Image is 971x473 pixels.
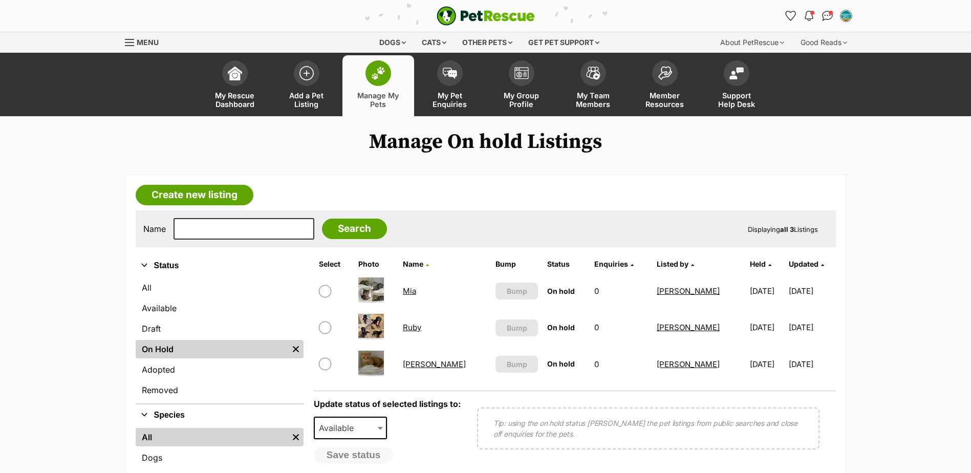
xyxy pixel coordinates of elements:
span: My Pet Enquiries [427,91,473,109]
td: 0 [590,273,652,309]
img: notifications-46538b983faf8c2785f20acdc204bb7945ddae34d4c08c2a6579f10ce5e182be.svg [805,11,813,21]
td: [DATE] [789,310,834,345]
th: Select [315,256,353,272]
span: Support Help Desk [714,91,760,109]
a: My Group Profile [486,55,557,116]
a: Create new listing [136,185,253,205]
span: On hold [547,323,575,332]
p: Tip: using the on hold status [PERSON_NAME] the pet listings from public searches and close off e... [493,418,803,439]
span: Bump [507,322,527,333]
td: [DATE] [746,347,788,382]
a: Member Resources [629,55,701,116]
img: member-resources-icon-8e73f808a243e03378d46382f2149f9095a855e16c252ad45f914b54edf8863c.svg [658,66,672,80]
a: Enquiries [594,260,634,268]
a: Removed [136,381,304,399]
label: Update status of selected listings to: [314,399,461,409]
a: Mia [403,286,416,296]
button: Bump [495,283,537,299]
span: On hold [547,359,575,368]
span: Displaying Listings [748,225,818,233]
a: Dogs [136,448,304,467]
span: Updated [789,260,818,268]
div: Good Reads [793,32,854,53]
button: My account [838,8,854,24]
span: Available [315,421,364,435]
a: Updated [789,260,824,268]
td: [DATE] [746,310,788,345]
th: Bump [491,256,542,272]
a: On Hold [136,340,288,358]
span: Add a Pet Listing [284,91,330,109]
span: Bump [507,359,527,370]
a: Draft [136,319,304,338]
img: logo-e224e6f780fb5917bec1dbf3a21bbac754714ae5b6737aabdf751b685950b380.svg [437,6,535,26]
span: My Group Profile [499,91,545,109]
img: Tameka Saville profile pic [841,11,851,21]
th: Photo [354,256,398,272]
th: Status [543,256,589,272]
button: Bump [495,319,537,336]
button: Notifications [801,8,817,24]
button: Species [136,408,304,422]
span: Listed by [657,260,688,268]
ul: Account quick links [783,8,854,24]
a: [PERSON_NAME] [403,359,466,369]
td: 0 [590,347,652,382]
div: About PetRescue [713,32,791,53]
span: Held [750,260,766,268]
span: Menu [137,38,159,47]
a: Manage My Pets [342,55,414,116]
img: chat-41dd97257d64d25036548639549fe6c8038ab92f7586957e7f3b1b290dea8141.svg [822,11,833,21]
img: add-pet-listing-icon-0afa8454b4691262ce3f59096e99ab1cd57d4a30225e0717b998d2c9b9846f56.svg [299,66,314,80]
a: All [136,428,288,446]
a: [PERSON_NAME] [657,322,720,332]
a: My Team Members [557,55,629,116]
td: [DATE] [789,347,834,382]
a: [PERSON_NAME] [657,359,720,369]
span: My Rescue Dashboard [212,91,258,109]
img: help-desk-icon-fdf02630f3aa405de69fd3d07c3f3aa587a6932b1a1747fa1d2bba05be0121f9.svg [729,67,744,79]
a: Ruby [403,322,421,332]
span: Bump [507,286,527,296]
a: Listed by [657,260,694,268]
a: [PERSON_NAME] [657,286,720,296]
div: Other pets [455,32,520,53]
a: Adopted [136,360,304,379]
a: Name [403,260,429,268]
span: Member Resources [642,91,688,109]
button: Bump [495,356,537,373]
span: My Team Members [570,91,616,109]
a: Support Help Desk [701,55,772,116]
button: Status [136,259,304,272]
div: Status [136,276,304,403]
button: Save status [314,447,394,463]
a: PetRescue [437,6,535,26]
a: Add a Pet Listing [271,55,342,116]
strong: all 3 [780,225,794,233]
span: Available [314,417,387,439]
span: On hold [547,287,575,295]
a: My Rescue Dashboard [199,55,271,116]
img: dashboard-icon-eb2f2d2d3e046f16d808141f083e7271f6b2e854fb5c12c21221c1fb7104beca.svg [228,66,242,80]
img: pet-enquiries-icon-7e3ad2cf08bfb03b45e93fb7055b45f3efa6380592205ae92323e6603595dc1f.svg [443,68,457,79]
img: manage-my-pets-icon-02211641906a0b7f246fdf0571729dbe1e7629f14944591b6c1af311fb30b64b.svg [371,67,385,80]
img: group-profile-icon-3fa3cf56718a62981997c0bc7e787c4b2cf8bcc04b72c1350f741eb67cf2f40e.svg [514,67,529,79]
a: Available [136,299,304,317]
a: Menu [125,32,166,51]
div: Cats [415,32,454,53]
td: [DATE] [746,273,788,309]
a: Favourites [783,8,799,24]
a: All [136,278,304,297]
a: My Pet Enquiries [414,55,486,116]
td: 0 [590,310,652,345]
label: Name [143,224,166,233]
a: Remove filter [288,340,304,358]
a: Remove filter [288,428,304,446]
a: Held [750,260,771,268]
input: Search [322,219,387,239]
div: Dogs [372,32,413,53]
span: translation missing: en.admin.listings.index.attributes.enquiries [594,260,628,268]
div: Get pet support [521,32,607,53]
img: team-members-icon-5396bd8760b3fe7c0b43da4ab00e1e3bb1a5d9ba89233759b79545d2d3fc5d0d.svg [586,67,600,80]
a: Conversations [819,8,836,24]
